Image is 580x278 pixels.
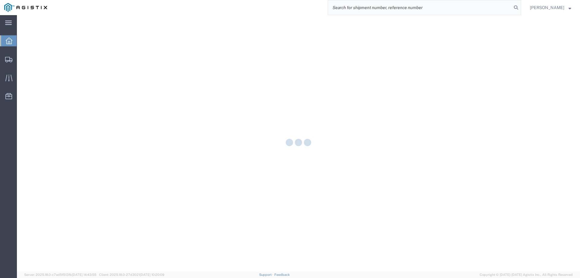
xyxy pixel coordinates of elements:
[72,273,96,276] span: [DATE] 14:43:55
[99,273,164,276] span: Client: 2025.18.0-27d3021
[24,273,96,276] span: Server: 2025.18.0-c7ad5f513fb
[4,3,47,12] img: logo
[259,273,274,276] a: Support
[328,0,512,15] input: Search for shipment number, reference number
[140,273,164,276] span: [DATE] 10:20:09
[274,273,290,276] a: Feedback
[480,272,573,277] span: Copyright © [DATE]-[DATE] Agistix Inc., All Rights Reserved
[530,4,564,11] span: Billy Lo
[530,4,572,11] button: [PERSON_NAME]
